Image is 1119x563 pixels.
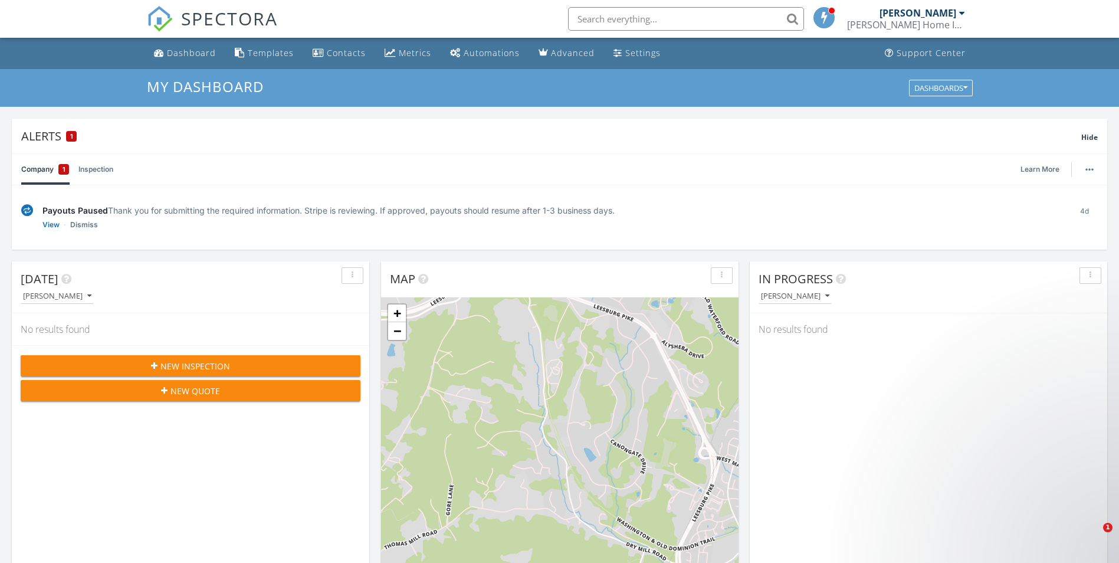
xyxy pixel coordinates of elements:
a: Advanced [534,42,599,64]
img: under-review-2fe708636b114a7f4b8d.svg [21,204,33,217]
button: Dashboards [909,80,973,96]
span: Payouts Paused [42,205,108,215]
span: 1 [70,132,73,140]
div: Automations [464,47,520,58]
a: SPECTORA [147,16,278,41]
div: Advanced [551,47,595,58]
div: Dashboards [914,84,967,92]
a: Company [21,154,69,185]
a: View [42,219,60,231]
span: 1 [1103,523,1113,532]
div: Templates [248,47,294,58]
span: New Quote [170,385,220,397]
a: Contacts [308,42,370,64]
div: Brosnan Home Inspections LLC [847,19,965,31]
a: Support Center [880,42,970,64]
img: ellipsis-632cfdd7c38ec3a7d453.svg [1085,168,1094,171]
div: [PERSON_NAME] [761,292,829,300]
a: Zoom out [388,322,406,340]
button: New Inspection [21,355,360,377]
img: The Best Home Inspection Software - Spectora [147,6,173,32]
a: Dashboard [149,42,221,64]
div: Dashboard [167,47,216,58]
div: No results found [12,313,369,345]
input: Search everything... [568,7,804,31]
span: My Dashboard [147,77,264,96]
div: Contacts [327,47,366,58]
div: Thank you for submitting the required information. Stripe is reviewing. If approved, payouts shou... [42,204,1062,217]
a: Settings [609,42,665,64]
button: [PERSON_NAME] [759,289,832,305]
div: [PERSON_NAME] [23,292,91,300]
a: Inspection [78,154,113,185]
div: [PERSON_NAME] [880,7,956,19]
div: 4d [1071,204,1098,231]
a: Zoom in [388,305,406,322]
button: New Quote [21,380,360,401]
span: SPECTORA [181,6,278,31]
span: [DATE] [21,271,58,287]
a: Learn More [1020,163,1067,175]
span: Hide [1081,132,1098,142]
div: Settings [625,47,661,58]
span: 1 [63,163,65,175]
a: Automations (Basic) [445,42,524,64]
button: [PERSON_NAME] [21,289,94,305]
a: Templates [230,42,298,64]
div: Support Center [897,47,966,58]
span: New Inspection [160,360,230,372]
div: No results found [750,313,1107,345]
span: Map [390,271,415,287]
iframe: Intercom live chat [1079,523,1107,551]
span: In Progress [759,271,833,287]
div: Alerts [21,128,1081,144]
a: Dismiss [70,219,98,231]
div: Metrics [399,47,431,58]
a: Metrics [380,42,436,64]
